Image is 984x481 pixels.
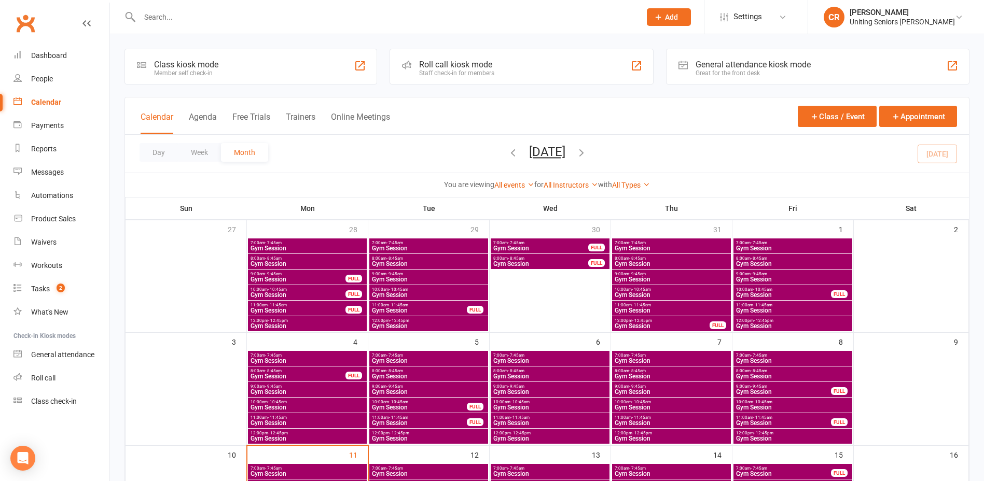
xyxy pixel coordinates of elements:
span: - 7:45am [386,240,403,245]
span: - 7:45am [508,353,524,358]
span: 10:00am [493,400,607,404]
span: Gym Session [493,261,589,267]
span: 9:00am [736,272,850,276]
span: - 10:45am [753,287,772,292]
span: 8:00am [493,256,589,261]
div: 31 [713,220,732,237]
span: - 7:45am [508,240,524,245]
span: 8:00am [493,369,607,373]
span: - 7:45am [629,240,646,245]
span: - 7:45am [386,466,403,471]
div: 16 [950,446,968,463]
span: 12:00pm [371,431,486,435]
span: 12:00pm [493,431,607,435]
a: Product Sales [13,207,109,231]
span: - 8:45am [751,369,767,373]
span: 7:00am [614,466,729,471]
div: 29 [470,220,489,237]
span: Gym Session [614,261,729,267]
span: Gym Session [614,323,710,329]
div: FULL [831,387,848,395]
div: People [31,75,53,83]
span: - 9:45am [508,384,524,389]
span: Settings [733,5,762,29]
span: 11:00am [614,303,729,307]
strong: with [598,180,612,189]
div: [PERSON_NAME] [850,8,955,17]
span: 7:00am [493,353,607,358]
div: Dashboard [31,51,67,60]
span: Gym Session [493,245,589,251]
span: Gym Session [614,404,729,411]
span: 8:00am [736,256,850,261]
button: Month [221,143,268,162]
span: - 11:45am [753,303,772,307]
span: - 8:45am [508,256,524,261]
div: 8 [839,333,853,350]
a: Tasks 2 [13,277,109,301]
div: 27 [228,220,246,237]
div: What's New [31,308,68,316]
span: 12:00pm [371,318,486,323]
span: - 10:45am [268,287,287,292]
span: - 8:45am [386,256,403,261]
span: - 11:45am [268,415,287,420]
div: FULL [831,418,848,426]
span: Gym Session [250,261,365,267]
div: Staff check-in for members [419,69,494,77]
span: Gym Session [250,307,346,314]
span: 10:00am [736,400,850,404]
span: Gym Session [614,276,729,282]
div: FULL [831,290,848,298]
span: - 8:45am [508,369,524,373]
span: 10:00am [371,287,486,292]
div: 30 [592,220,611,237]
span: 10:00am [614,400,729,404]
button: Agenda [189,112,217,134]
span: - 8:45am [751,256,767,261]
span: - 12:45pm [511,431,531,435]
span: - 11:45am [753,415,772,420]
span: - 8:45am [629,369,646,373]
span: - 12:45pm [754,318,773,323]
div: FULL [588,244,605,251]
div: FULL [467,418,483,426]
strong: for [534,180,544,189]
span: 11:00am [371,303,467,307]
a: All events [494,181,534,189]
span: 9:00am [371,272,486,276]
span: 7:00am [371,353,486,358]
span: Gym Session [371,307,467,314]
a: Roll call [13,366,109,390]
span: Gym Session [493,389,607,395]
span: - 8:45am [629,256,646,261]
span: Gym Session [614,292,729,298]
span: Gym Session [371,358,486,364]
span: 9:00am [250,272,346,276]
span: - 7:45am [265,466,282,471]
span: Gym Session [371,435,486,442]
span: Gym Session [250,323,365,329]
span: 7:00am [736,240,850,245]
div: 28 [349,220,368,237]
span: Gym Session [371,245,486,251]
span: Gym Session [250,420,365,426]
span: - 10:45am [389,287,408,292]
a: Reports [13,137,109,161]
div: 2 [954,220,968,237]
span: 12:00pm [614,431,729,435]
span: Gym Session [371,323,486,329]
span: 7:00am [250,353,365,358]
span: 11:00am [736,415,831,420]
span: Gym Session [736,389,831,395]
span: Gym Session [736,358,850,364]
a: People [13,67,109,91]
a: All Types [612,181,650,189]
span: 8:00am [250,256,365,261]
span: - 9:45am [265,272,282,276]
span: Gym Session [736,261,850,267]
span: - 11:45am [389,415,408,420]
span: 9:00am [736,384,831,389]
button: Online Meetings [331,112,390,134]
span: - 11:45am [268,303,287,307]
